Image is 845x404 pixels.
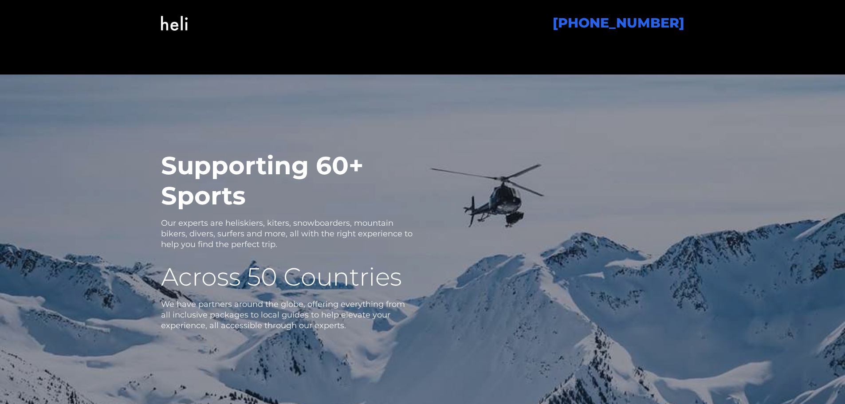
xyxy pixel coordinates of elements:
h2: Across 50 Countries [161,262,414,292]
p: We have partners around the globe, offering everything from all inclusive packages to local guide... [161,299,414,331]
p: Our experts are heliskiers, kiters, snowboarders, mountain bikers, divers, surfers and more, all ... [161,218,414,250]
img: Heli OS Logo [161,5,188,41]
span: + Sports [161,150,364,210]
a: [PHONE_NUMBER] [553,15,684,31]
h2: Supporting 60 [161,151,414,210]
